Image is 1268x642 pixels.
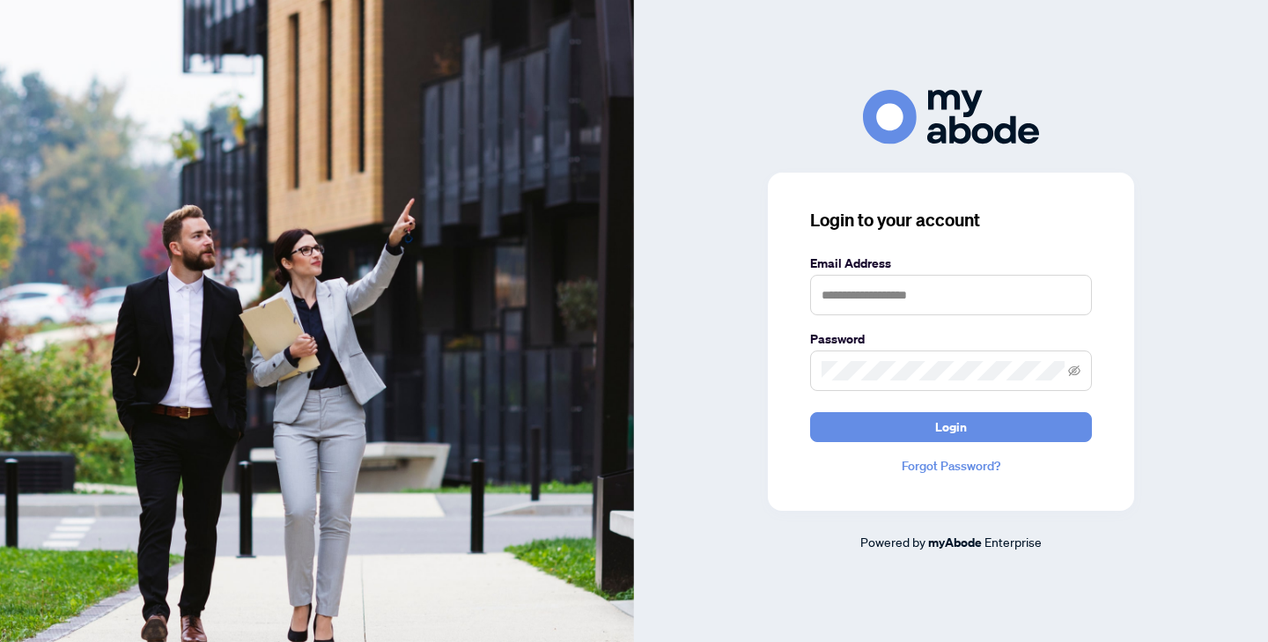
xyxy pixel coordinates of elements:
a: Forgot Password? [810,456,1092,476]
span: Powered by [860,534,925,550]
a: myAbode [928,533,982,552]
span: Enterprise [984,534,1042,550]
span: eye-invisible [1068,365,1080,377]
span: Login [935,413,967,441]
label: Password [810,329,1092,349]
label: Email Address [810,254,1092,273]
img: ma-logo [863,90,1039,144]
h3: Login to your account [810,208,1092,232]
button: Login [810,412,1092,442]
